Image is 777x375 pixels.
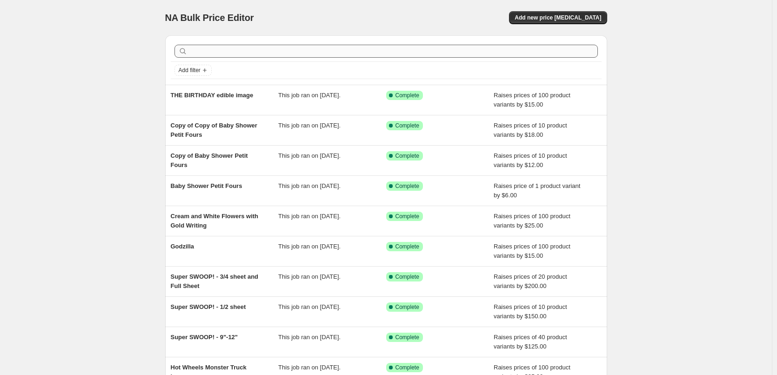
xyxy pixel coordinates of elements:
[494,152,567,168] span: Raises prices of 10 product variants by $12.00
[278,182,341,189] span: This job ran on [DATE].
[395,243,419,250] span: Complete
[395,213,419,220] span: Complete
[179,67,201,74] span: Add filter
[509,11,607,24] button: Add new price [MEDICAL_DATA]
[171,273,259,289] span: Super SWOOP! - 3/4 sheet and Full Sheet
[494,182,580,199] span: Raises price of 1 product variant by $6.00
[278,243,341,250] span: This job ran on [DATE].
[165,13,254,23] span: NA Bulk Price Editor
[494,122,567,138] span: Raises prices of 10 product variants by $18.00
[494,334,567,350] span: Raises prices of 40 product variants by $125.00
[171,243,194,250] span: Godzilla
[171,92,254,99] span: THE BIRTHDAY edible image
[395,122,419,129] span: Complete
[171,182,242,189] span: Baby Shower Petit Fours
[395,92,419,99] span: Complete
[494,243,570,259] span: Raises prices of 100 product variants by $15.00
[278,364,341,371] span: This job ran on [DATE].
[278,92,341,99] span: This job ran on [DATE].
[171,152,248,168] span: Copy of Baby Shower Petit Fours
[278,303,341,310] span: This job ran on [DATE].
[171,303,246,310] span: Super SWOOP! - 1/2 sheet
[494,92,570,108] span: Raises prices of 100 product variants by $15.00
[494,303,567,320] span: Raises prices of 10 product variants by $150.00
[494,273,567,289] span: Raises prices of 20 product variants by $200.00
[174,65,212,76] button: Add filter
[278,152,341,159] span: This job ran on [DATE].
[278,213,341,220] span: This job ran on [DATE].
[395,273,419,281] span: Complete
[395,334,419,341] span: Complete
[395,152,419,160] span: Complete
[395,303,419,311] span: Complete
[171,122,257,138] span: Copy of Copy of Baby Shower Petit Fours
[278,273,341,280] span: This job ran on [DATE].
[494,213,570,229] span: Raises prices of 100 product variants by $25.00
[515,14,601,21] span: Add new price [MEDICAL_DATA]
[395,364,419,371] span: Complete
[395,182,419,190] span: Complete
[278,334,341,341] span: This job ran on [DATE].
[171,213,259,229] span: Cream and White Flowers with Gold Writing
[278,122,341,129] span: This job ran on [DATE].
[171,334,238,341] span: Super SWOOP! - 9"-12"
